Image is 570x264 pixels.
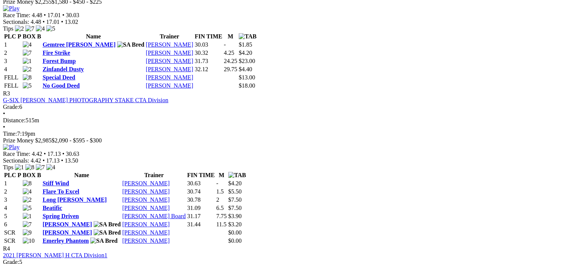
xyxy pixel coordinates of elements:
[31,19,41,25] span: 4.48
[23,221,32,228] img: 7
[3,104,561,110] div: 6
[94,221,121,228] img: SA Bred
[43,82,80,89] a: No Good Deed
[3,117,561,124] div: 515m
[146,50,193,56] a: [PERSON_NAME]
[3,131,561,137] div: 7:19pm
[65,157,78,164] span: 13.50
[122,221,170,227] a: [PERSON_NAME]
[4,49,22,57] td: 2
[23,41,32,48] img: 4
[224,58,237,64] text: 24.25
[145,33,194,40] th: Trainer
[239,82,255,89] span: $18.00
[23,213,32,220] img: 1
[3,19,29,25] span: Sectionals:
[194,41,223,48] td: 30.03
[23,82,32,89] img: 5
[3,104,19,110] span: Grade:
[216,221,226,227] text: 11.5
[146,41,193,48] a: [PERSON_NAME]
[66,12,79,18] span: 30.03
[117,41,144,48] img: SA Bred
[228,172,246,179] img: TAB
[90,238,118,244] img: SA Bred
[122,229,170,236] a: [PERSON_NAME]
[31,157,41,164] span: 4.42
[23,238,35,244] img: 10
[46,19,60,25] span: 17.01
[216,213,227,219] text: 7.75
[187,213,215,220] td: 31.17
[3,117,25,123] span: Distance:
[15,164,24,171] img: 1
[187,172,215,179] th: FIN TIME
[51,137,102,144] span: $2,090 - $595 - $300
[3,25,13,32] span: Tips
[43,19,45,25] span: •
[3,12,30,18] span: Race Time:
[23,33,36,40] span: BOX
[122,197,170,203] a: [PERSON_NAME]
[194,49,223,57] td: 30.32
[194,66,223,73] td: 32.12
[43,205,62,211] a: Beatific
[228,213,242,219] span: $3.90
[3,157,29,164] span: Sectionals:
[239,50,252,56] span: $4.20
[23,50,32,56] img: 7
[187,221,215,228] td: 31.44
[4,204,22,212] td: 4
[224,41,226,48] text: -
[23,172,36,178] span: BOX
[3,144,19,151] img: Play
[61,19,63,25] span: •
[23,58,32,65] img: 1
[43,229,92,236] a: [PERSON_NAME]
[4,221,22,228] td: 6
[43,221,92,227] a: [PERSON_NAME]
[46,157,60,164] span: 17.13
[216,180,218,186] text: -
[4,237,22,245] td: SCR
[216,205,224,211] text: 6.5
[43,238,89,244] a: Emerley Phantom
[4,74,22,81] td: FELL
[44,12,46,18] span: •
[4,33,16,40] span: PLC
[3,90,10,97] span: R3
[239,74,255,81] span: $13.00
[3,245,10,252] span: R4
[3,137,561,144] div: Prize Money $2,985
[23,229,32,236] img: 9
[3,131,17,137] span: Time:
[194,57,223,65] td: 31.73
[47,12,61,18] span: 17.01
[43,188,79,195] a: Flare To Excel
[23,180,32,187] img: 8
[43,197,107,203] a: Long [PERSON_NAME]
[239,41,252,48] span: $1.85
[3,124,5,130] span: •
[43,180,69,186] a: Stiff Wind
[18,33,21,40] span: P
[62,151,65,157] span: •
[3,97,168,103] a: G-SIX [PERSON_NAME] PHOTOGRAPHY STAKE CTA Division
[43,66,84,72] a: Zinfandel Dusty
[228,238,242,244] span: $0.00
[65,19,78,25] span: 13.02
[4,180,22,187] td: 1
[36,164,45,171] img: 7
[42,172,121,179] th: Name
[3,110,5,117] span: •
[3,5,19,12] img: Play
[4,196,22,204] td: 3
[122,238,170,244] a: [PERSON_NAME]
[43,58,76,64] a: Forest Bump
[146,82,193,89] a: [PERSON_NAME]
[4,188,22,195] td: 2
[122,180,170,186] a: [PERSON_NAME]
[224,66,237,72] text: 29.75
[94,229,121,236] img: SA Bred
[46,164,55,171] img: 4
